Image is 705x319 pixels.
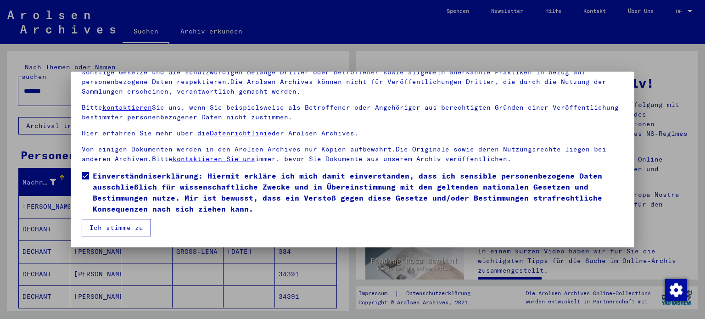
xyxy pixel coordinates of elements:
[82,219,151,236] button: Ich stimme zu
[210,129,272,137] a: Datenrichtlinie
[82,145,624,164] p: Von einigen Dokumenten werden in den Arolsen Archives nur Kopien aufbewahrt.Die Originale sowie d...
[173,155,255,163] a: kontaktieren Sie uns
[93,170,624,214] span: Einverständniserklärung: Hiermit erkläre ich mich damit einverstanden, dass ich sensible personen...
[82,129,624,138] p: Hier erfahren Sie mehr über die der Arolsen Archives.
[665,279,687,301] img: Zustimmung ändern
[82,48,624,96] p: Bitte beachten Sie, dass dieses Portal über NS - Verfolgte sensible Daten zu identifizierten oder...
[82,103,624,122] p: Bitte Sie uns, wenn Sie beispielsweise als Betroffener oder Angehöriger aus berechtigten Gründen ...
[102,103,152,112] a: kontaktieren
